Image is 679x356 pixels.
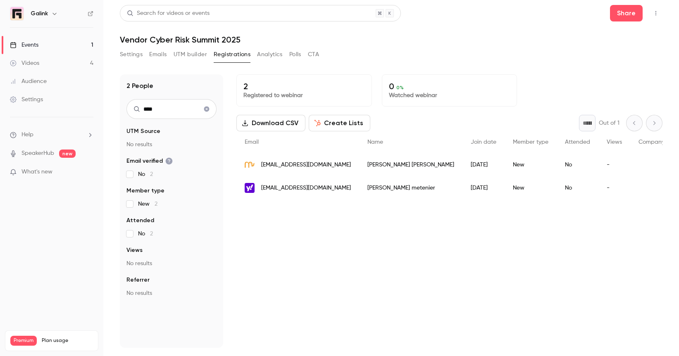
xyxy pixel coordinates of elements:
h1: 2 People [126,81,153,91]
button: UTM builder [174,48,207,61]
button: Analytics [257,48,283,61]
button: Settings [120,48,143,61]
h6: Galink [31,9,48,18]
span: new [59,150,76,158]
span: Name [367,139,383,145]
a: SpeakerHub [21,149,54,158]
p: No results [126,140,217,149]
button: Share [610,5,643,21]
span: Premium [10,336,37,346]
button: Download CSV [236,115,305,131]
p: No results [126,259,217,268]
div: Videos [10,59,39,67]
div: Settings [10,95,43,104]
span: New [138,200,157,208]
span: 0 % [396,85,404,90]
span: Email verified [126,157,173,165]
div: New [505,153,557,176]
span: Attended [126,216,154,225]
span: 2 [155,201,157,207]
button: CTA [308,48,319,61]
span: 2 [150,231,153,237]
span: What's new [21,168,52,176]
p: Registered to webinar [243,91,365,100]
span: Plan usage [42,337,93,344]
div: [DATE] [462,153,505,176]
p: 0 [389,81,510,91]
div: - [598,153,630,176]
div: - [598,176,630,199]
button: Polls [289,48,301,61]
span: No [138,230,153,238]
span: Attended [565,139,590,145]
button: Create Lists [309,115,370,131]
div: Events [10,41,38,49]
div: [DATE] [462,176,505,199]
span: [EMAIL_ADDRESS][DOMAIN_NAME] [261,184,351,192]
p: No results [126,289,217,297]
span: UTM Source [126,127,160,135]
span: 2 [150,171,153,177]
img: yahoo.fr [245,183,255,193]
button: Clear search [200,102,213,116]
div: No [557,153,598,176]
div: New [505,176,557,199]
span: Help [21,131,33,139]
p: Watched webinar [389,91,510,100]
span: Views [126,246,143,254]
span: Views [607,139,622,145]
div: [PERSON_NAME] [PERSON_NAME] [359,153,462,176]
span: Member type [126,187,164,195]
li: help-dropdown-opener [10,131,93,139]
span: No [138,170,153,178]
div: Search for videos or events [127,9,210,18]
span: Member type [513,139,548,145]
div: Audience [10,77,47,85]
p: Out of 1 [599,119,619,127]
h1: Vendor Cyber Risk Summit 2025 [120,35,662,45]
img: mycompanyfiles.fr [245,160,255,170]
button: Registrations [214,48,250,61]
p: 2 [243,81,365,91]
span: Email [245,139,259,145]
section: facet-groups [126,127,217,297]
button: Emails [149,48,167,61]
span: [EMAIL_ADDRESS][DOMAIN_NAME] [261,161,351,169]
span: Referrer [126,276,150,284]
div: [PERSON_NAME] metenier [359,176,462,199]
div: No [557,176,598,199]
span: Join date [471,139,496,145]
img: Galink [10,7,24,20]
